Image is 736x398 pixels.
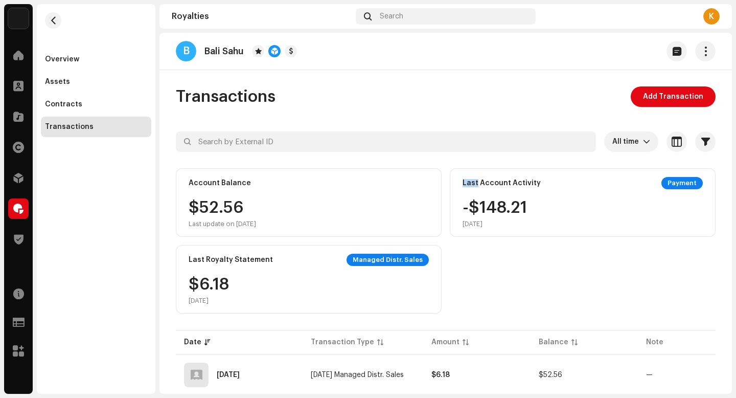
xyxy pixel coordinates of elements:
[431,371,450,379] strong: $6.18
[311,371,404,379] span: May 2025 Managed Distr. Sales
[311,337,374,347] div: Transaction Type
[539,371,562,379] span: $52.56
[463,220,527,228] div: [DATE]
[703,8,720,25] div: K
[176,131,596,152] input: Search by External ID
[204,46,244,57] p: Bali Sahu
[41,72,151,92] re-m-nav-item: Assets
[463,179,541,187] div: Last Account Activity
[45,55,79,63] div: Overview
[8,8,29,29] img: 10d72f0b-d06a-424f-aeaa-9c9f537e57b6
[347,254,429,266] div: Managed Distr. Sales
[646,371,653,379] re-a-table-badge: —
[45,100,82,108] div: Contracts
[380,12,403,20] span: Search
[189,297,229,305] div: [DATE]
[41,49,151,70] re-m-nav-item: Overview
[539,337,568,347] div: Balance
[41,94,151,115] re-m-nav-item: Contracts
[45,78,70,86] div: Assets
[189,220,256,228] div: Last update on [DATE]
[184,337,201,347] div: Date
[189,179,251,187] div: Account Balance
[176,41,196,61] div: B
[643,131,650,152] div: dropdown trigger
[431,337,459,347] div: Amount
[172,12,352,20] div: Royalties
[45,123,94,131] div: Transactions
[643,86,703,107] span: Add Transaction
[176,86,275,107] span: Transactions
[217,371,240,379] div: Jun 10, 2025
[189,256,273,264] div: Last Royalty Statement
[661,177,703,189] div: Payment
[41,117,151,137] re-m-nav-item: Transactions
[612,131,643,152] span: All time
[631,86,716,107] button: Add Transaction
